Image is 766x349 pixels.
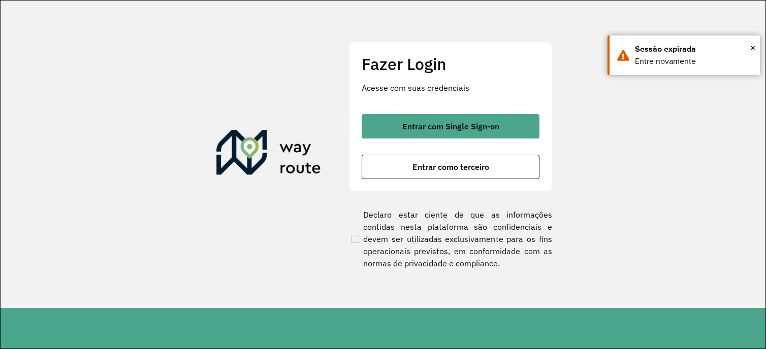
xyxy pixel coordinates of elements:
[362,155,539,179] button: button
[635,55,752,67] div: Entre novamente
[349,208,552,269] label: Declaro estar ciente de que as informações contidas nesta plataforma são confidenciais e devem se...
[750,40,755,55] button: Close
[750,40,755,55] span: ×
[216,130,321,179] img: Roteirizador AmbevTech
[362,54,539,74] h2: Fazer Login
[362,114,539,138] button: button
[402,122,499,130] span: Entrar com Single Sign-on
[412,163,489,171] span: Entrar como terceiro
[362,82,539,94] p: Acesse com suas credenciais
[635,43,752,55] div: Sessão expirada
